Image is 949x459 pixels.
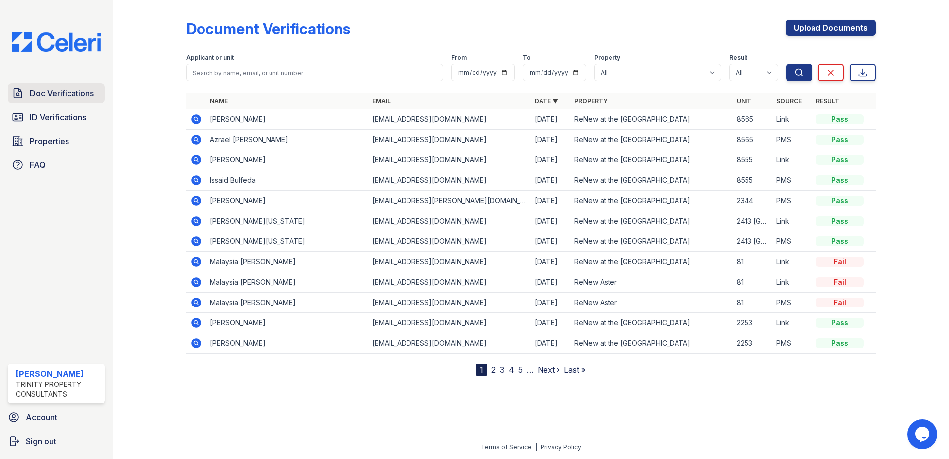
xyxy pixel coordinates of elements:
[733,252,772,272] td: 81
[541,443,581,451] a: Privacy Policy
[8,131,105,151] a: Properties
[531,293,570,313] td: [DATE]
[206,333,368,354] td: [PERSON_NAME]
[4,32,109,52] img: CE_Logo_Blue-a8612792a0a2168367f1c8372b55b34899dd931a85d93a1a3d3e32e68fde9ad4.png
[816,257,864,267] div: Fail
[816,236,864,246] div: Pass
[816,175,864,185] div: Pass
[772,313,812,333] td: Link
[4,407,109,427] a: Account
[531,170,570,191] td: [DATE]
[733,130,772,150] td: 8565
[772,211,812,231] td: Link
[733,293,772,313] td: 81
[772,333,812,354] td: PMS
[816,135,864,145] div: Pass
[570,313,733,333] td: ReNew at the [GEOGRAPHIC_DATA]
[210,97,228,105] a: Name
[16,368,101,380] div: [PERSON_NAME]
[206,272,368,293] td: Malaysia [PERSON_NAME]
[451,54,467,62] label: From
[570,293,733,313] td: ReNew Aster
[535,443,537,451] div: |
[531,333,570,354] td: [DATE]
[368,211,531,231] td: [EMAIL_ADDRESS][DOMAIN_NAME]
[535,97,558,105] a: Date ▼
[772,293,812,313] td: PMS
[570,109,733,130] td: ReNew at the [GEOGRAPHIC_DATA]
[531,191,570,211] td: [DATE]
[776,97,802,105] a: Source
[509,365,514,375] a: 4
[733,170,772,191] td: 8555
[30,87,94,99] span: Doc Verifications
[786,20,876,36] a: Upload Documents
[733,109,772,130] td: 8565
[206,170,368,191] td: Issaid Bulfeda
[733,211,772,231] td: 2413 [GEOGRAPHIC_DATA]
[8,107,105,127] a: ID Verifications
[368,191,531,211] td: [EMAIL_ADDRESS][PERSON_NAME][DOMAIN_NAME]
[570,252,733,272] td: ReNew at the [GEOGRAPHIC_DATA]
[907,419,939,449] iframe: chat widget
[816,196,864,206] div: Pass
[531,211,570,231] td: [DATE]
[481,443,532,451] a: Terms of Service
[531,231,570,252] td: [DATE]
[206,231,368,252] td: [PERSON_NAME][US_STATE]
[570,191,733,211] td: ReNew at the [GEOGRAPHIC_DATA]
[206,150,368,170] td: [PERSON_NAME]
[570,333,733,354] td: ReNew at the [GEOGRAPHIC_DATA]
[816,97,839,105] a: Result
[368,231,531,252] td: [EMAIL_ADDRESS][DOMAIN_NAME]
[368,130,531,150] td: [EMAIL_ADDRESS][DOMAIN_NAME]
[570,231,733,252] td: ReNew at the [GEOGRAPHIC_DATA]
[206,313,368,333] td: [PERSON_NAME]
[772,252,812,272] td: Link
[531,109,570,130] td: [DATE]
[570,211,733,231] td: ReNew at the [GEOGRAPHIC_DATA]
[772,150,812,170] td: Link
[368,272,531,293] td: [EMAIL_ADDRESS][DOMAIN_NAME]
[476,364,487,376] div: 1
[772,109,812,130] td: Link
[570,272,733,293] td: ReNew Aster
[372,97,391,105] a: Email
[594,54,620,62] label: Property
[206,211,368,231] td: [PERSON_NAME][US_STATE]
[16,380,101,399] div: Trinity Property Consultants
[26,435,56,447] span: Sign out
[733,231,772,252] td: 2413 [GEOGRAPHIC_DATA]
[816,114,864,124] div: Pass
[733,150,772,170] td: 8555
[772,170,812,191] td: PMS
[816,318,864,328] div: Pass
[816,338,864,348] div: Pass
[772,272,812,293] td: Link
[564,365,586,375] a: Last »
[570,170,733,191] td: ReNew at the [GEOGRAPHIC_DATA]
[206,109,368,130] td: [PERSON_NAME]
[368,333,531,354] td: [EMAIL_ADDRESS][DOMAIN_NAME]
[8,83,105,103] a: Doc Verifications
[531,150,570,170] td: [DATE]
[523,54,531,62] label: To
[491,365,496,375] a: 2
[368,150,531,170] td: [EMAIL_ADDRESS][DOMAIN_NAME]
[570,130,733,150] td: ReNew at the [GEOGRAPHIC_DATA]
[531,252,570,272] td: [DATE]
[206,191,368,211] td: [PERSON_NAME]
[570,150,733,170] td: ReNew at the [GEOGRAPHIC_DATA]
[368,109,531,130] td: [EMAIL_ADDRESS][DOMAIN_NAME]
[206,130,368,150] td: Azrael [PERSON_NAME]
[772,191,812,211] td: PMS
[772,130,812,150] td: PMS
[729,54,747,62] label: Result
[816,277,864,287] div: Fail
[4,431,109,451] a: Sign out
[8,155,105,175] a: FAQ
[206,293,368,313] td: Malaysia [PERSON_NAME]
[368,293,531,313] td: [EMAIL_ADDRESS][DOMAIN_NAME]
[574,97,608,105] a: Property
